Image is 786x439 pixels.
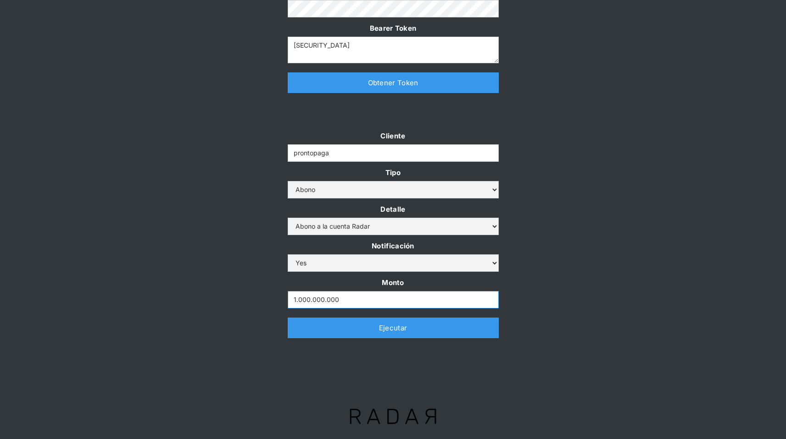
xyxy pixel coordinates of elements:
[288,276,499,289] label: Monto
[288,318,499,338] a: Ejecutar
[288,22,499,34] label: Bearer Token
[288,130,499,142] label: Cliente
[288,144,499,162] input: Example Text
[288,130,499,308] form: Form
[288,291,499,308] input: Monto
[288,203,499,215] label: Detalle
[334,393,452,439] img: Logo Radar
[288,72,499,93] a: Obtener Token
[288,166,499,179] label: Tipo
[288,240,499,252] label: Notificación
